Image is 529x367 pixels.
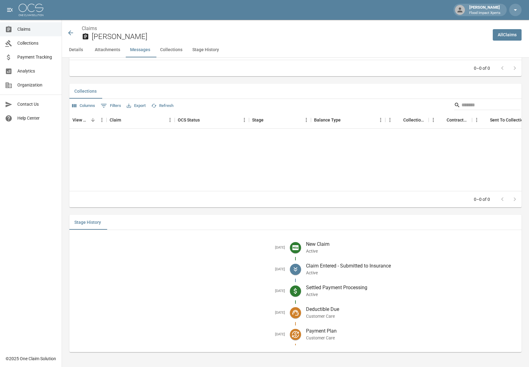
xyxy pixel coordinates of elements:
[69,215,106,230] button: Stage History
[252,111,264,129] div: Stage
[403,111,426,129] div: Collections Fee
[74,245,285,250] h5: [DATE]
[429,111,472,129] div: Contractor Amount
[385,111,429,129] div: Collections Fee
[71,101,97,111] button: Select columns
[74,332,285,337] h5: [DATE]
[306,327,517,335] p: Payment Plan
[17,115,57,122] span: Help Center
[178,111,200,129] div: OCS Status
[99,101,123,111] button: Show filters
[385,115,395,125] button: Menu
[474,65,490,71] p: 0–0 of 0
[6,356,56,362] div: © 2025 One Claim Solution
[17,68,57,74] span: Analytics
[121,116,130,124] button: Sort
[4,4,16,16] button: open drawer
[454,100,520,111] div: Search
[474,196,490,202] p: 0–0 of 0
[395,116,403,124] button: Sort
[19,4,43,16] img: ocs-logo-white-transparent.png
[69,84,102,99] button: Collections
[72,111,89,129] div: View Collection
[97,115,107,125] button: Menu
[155,42,187,57] button: Collections
[249,111,311,129] div: Stage
[306,241,517,248] p: New Claim
[17,101,57,108] span: Contact Us
[311,111,385,129] div: Balance Type
[306,284,517,291] p: Settled Payment Processing
[467,4,503,15] div: [PERSON_NAME]
[17,82,57,88] span: Organization
[493,29,522,41] a: AllClaims
[306,313,517,319] p: Customer Care
[82,25,97,31] a: Claims
[175,111,249,129] div: OCS Status
[74,311,285,315] h5: [DATE]
[187,42,224,57] button: Stage History
[306,306,517,313] p: Deductible Due
[69,111,107,129] div: View Collection
[306,291,517,298] p: Active
[472,115,481,125] button: Menu
[306,262,517,270] p: Claim Entered - Submitted to Insurance
[107,111,175,129] div: Claim
[74,267,285,272] h5: [DATE]
[17,40,57,46] span: Collections
[69,215,522,230] div: related-list tabs
[90,42,125,57] button: Attachments
[438,116,447,124] button: Sort
[82,25,488,32] nav: breadcrumb
[125,101,147,111] button: Export
[376,115,385,125] button: Menu
[17,54,57,60] span: Payment Tracking
[125,42,155,57] button: Messages
[200,116,208,124] button: Sort
[74,289,285,294] h5: [DATE]
[264,116,272,124] button: Sort
[240,115,249,125] button: Menu
[150,101,175,111] button: Refresh
[110,111,121,129] div: Claim
[341,116,349,124] button: Sort
[62,42,529,57] div: anchor tabs
[69,84,522,99] div: related-list tabs
[469,11,501,16] p: Flood Impact Xperts
[447,111,469,129] div: Contractor Amount
[306,248,517,254] p: Active
[165,115,175,125] button: Menu
[92,32,488,41] h2: [PERSON_NAME]
[89,116,97,124] button: Sort
[314,111,341,129] div: Balance Type
[306,335,517,341] p: Customer Care
[302,115,311,125] button: Menu
[17,26,57,33] span: Claims
[429,115,438,125] button: Menu
[62,42,90,57] button: Details
[306,270,517,276] p: Active
[481,116,490,124] button: Sort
